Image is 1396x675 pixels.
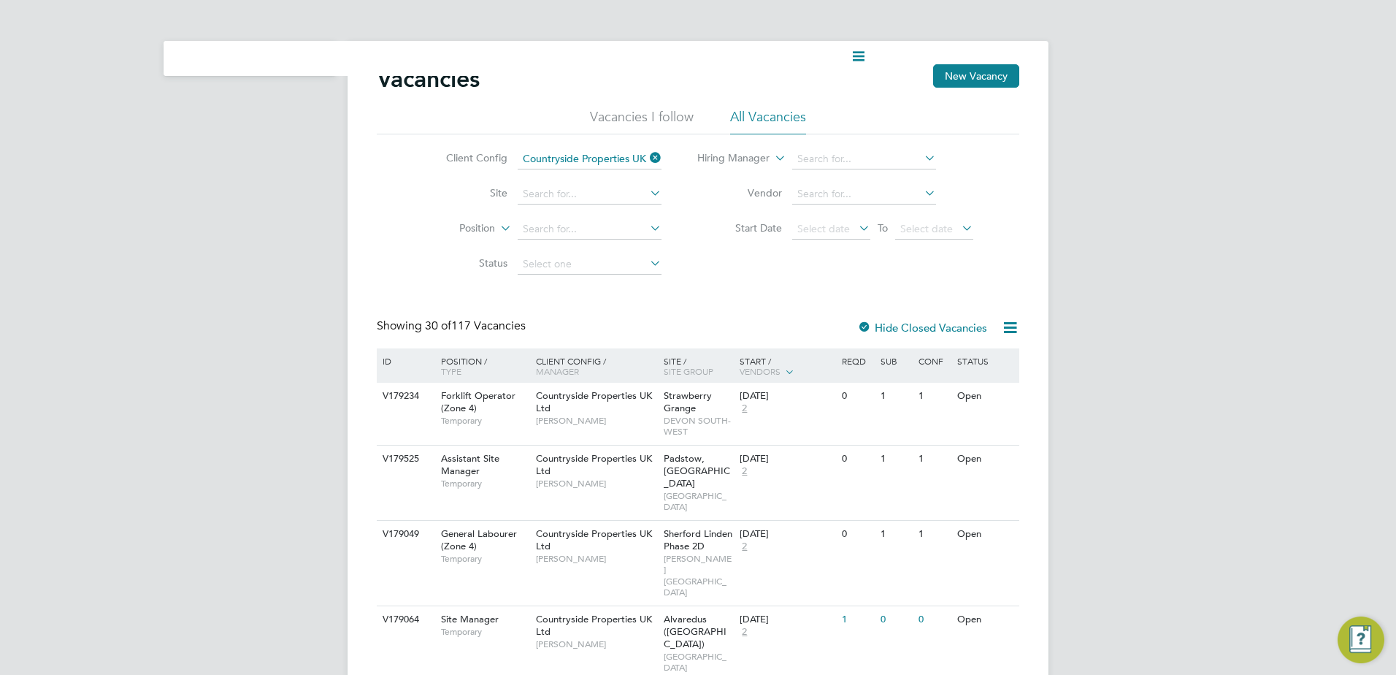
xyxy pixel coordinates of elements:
label: Status [423,256,507,270]
label: Vendor [698,186,782,199]
div: V179064 [379,606,430,633]
div: 0 [915,606,953,633]
span: Select date [797,222,850,235]
span: To [873,218,892,237]
span: [PERSON_NAME] [536,478,656,489]
div: Position / [430,348,532,384]
label: Position [411,221,495,236]
div: Start / [736,348,838,385]
div: Sub [877,348,915,373]
input: Search for... [792,149,936,169]
span: Countryside Properties UK Ltd [536,613,652,638]
div: V179525 [379,446,430,473]
span: Site Group [664,365,713,377]
input: Search for... [518,219,661,240]
div: [DATE] [740,614,835,626]
span: Strawberry Grange [664,389,712,414]
div: 1 [877,446,915,473]
div: 1 [915,446,953,473]
label: Hiring Manager [686,151,770,166]
span: Temporary [441,415,529,427]
span: Assistant Site Manager [441,452,499,477]
label: Hide Closed Vacancies [857,321,987,335]
div: Conf [915,348,953,373]
li: Vacancies I follow [590,108,694,134]
span: Countryside Properties UK Ltd [536,389,652,414]
input: Search for... [518,149,661,169]
span: Temporary [441,626,529,638]
span: 2 [740,541,749,553]
div: Open [954,606,1017,633]
div: Showing [377,319,529,334]
div: 0 [838,446,876,473]
input: Select one [518,254,661,275]
span: [PERSON_NAME][GEOGRAPHIC_DATA] [664,553,733,598]
span: [GEOGRAPHIC_DATA] [664,490,733,513]
span: Select date [900,222,953,235]
h2: Vacancies [377,64,480,94]
input: Search for... [792,184,936,205]
div: Site / [660,348,737,384]
span: [PERSON_NAME] [536,638,656,650]
nav: Main navigation [164,41,336,76]
div: ID [379,348,430,373]
div: 1 [877,521,915,548]
span: 117 Vacancies [425,319,526,333]
span: [GEOGRAPHIC_DATA] [664,651,733,674]
div: Reqd [838,348,876,373]
button: New Vacancy [933,64,1019,88]
span: Temporary [441,478,529,489]
span: Manager [536,365,579,377]
span: Forklift Operator (Zone 4) [441,389,515,414]
span: General Labourer (Zone 4) [441,527,517,552]
span: Sherford Linden Phase 2D [664,527,732,552]
span: Temporary [441,553,529,565]
span: Countryside Properties UK Ltd [536,527,652,552]
span: 2 [740,403,749,415]
div: [DATE] [740,528,835,541]
button: Engage Resource Center [1338,617,1384,663]
div: V179049 [379,521,430,548]
div: [DATE] [740,390,835,403]
div: 1 [915,383,953,410]
div: 0 [838,383,876,410]
span: 2 [740,465,749,478]
span: DEVON SOUTH-WEST [664,415,733,438]
div: Client Config / [532,348,660,384]
li: All Vacancies [730,108,806,134]
div: [DATE] [740,453,835,465]
div: Open [954,383,1017,410]
span: Padstow, [GEOGRAPHIC_DATA] [664,452,730,489]
span: Site Manager [441,613,499,625]
div: 0 [877,606,915,633]
div: 0 [838,521,876,548]
div: V179234 [379,383,430,410]
div: Status [954,348,1017,373]
div: 1 [877,383,915,410]
span: Vendors [740,365,781,377]
div: 1 [915,521,953,548]
span: Countryside Properties UK Ltd [536,452,652,477]
span: [PERSON_NAME] [536,415,656,427]
span: 30 of [425,319,451,333]
label: Start Date [698,221,782,234]
span: 2 [740,626,749,638]
div: Open [954,446,1017,473]
div: Open [954,521,1017,548]
span: [PERSON_NAME] [536,553,656,565]
div: 1 [838,606,876,633]
input: Search for... [518,184,661,205]
label: Site [423,186,507,199]
label: Client Config [423,151,507,164]
span: Type [441,365,461,377]
span: Alvaredus ([GEOGRAPHIC_DATA]) [664,613,726,650]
